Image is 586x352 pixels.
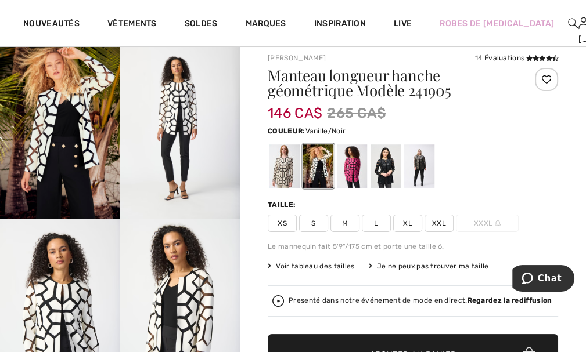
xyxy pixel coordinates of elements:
span: 265 CA$ [327,103,386,124]
strong: Regardez la rediffusion [467,296,552,304]
span: 146 CA$ [268,93,322,121]
span: XS [268,215,297,232]
span: S [299,215,328,232]
div: Le mannequin fait 5'9"/175 cm et porte une taille 6. [268,241,558,252]
span: Vanille/Noir [305,127,346,135]
a: Robes de [MEDICAL_DATA] [440,17,554,30]
div: Geranium/black [337,144,367,188]
span: XXXL [456,215,519,232]
div: 14 Évaluations [475,53,558,63]
img: ring-m.svg [495,220,501,226]
span: Inspiration [314,19,366,31]
div: Je ne peux pas trouver ma taille [369,261,489,271]
a: Soldes [185,19,218,31]
div: Moonstone/black [269,144,300,188]
img: Regardez la rediffusion [272,295,284,307]
img: recherche [568,16,578,30]
span: M [330,215,359,232]
div: Noir/Noir [371,144,401,188]
span: Couleur: [268,127,305,135]
span: XL [393,215,422,232]
a: Live [394,17,412,30]
span: L [362,215,391,232]
h1: Manteau longueur hanche géométrique Modèle 241905 [268,68,510,98]
a: [PERSON_NAME] [268,54,326,62]
img: Manteau Longueur Hanche G&eacute;om&eacute;trique mod&egrave;le 241905. 2 [120,39,240,219]
a: Nouveautés [23,19,80,31]
a: Marques [246,19,286,31]
iframe: Ouvre un widget dans lequel vous pouvez chatter avec l’un de nos agents [512,265,574,294]
div: Presenté dans notre événement de mode en direct. [289,297,552,304]
div: Gunmetal/black [404,144,434,188]
div: Vanille/Noir [303,144,333,188]
a: Vêtements [107,19,157,31]
span: XXL [425,215,454,232]
span: Voir tableau des tailles [268,261,355,271]
div: Taille: [268,199,298,210]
